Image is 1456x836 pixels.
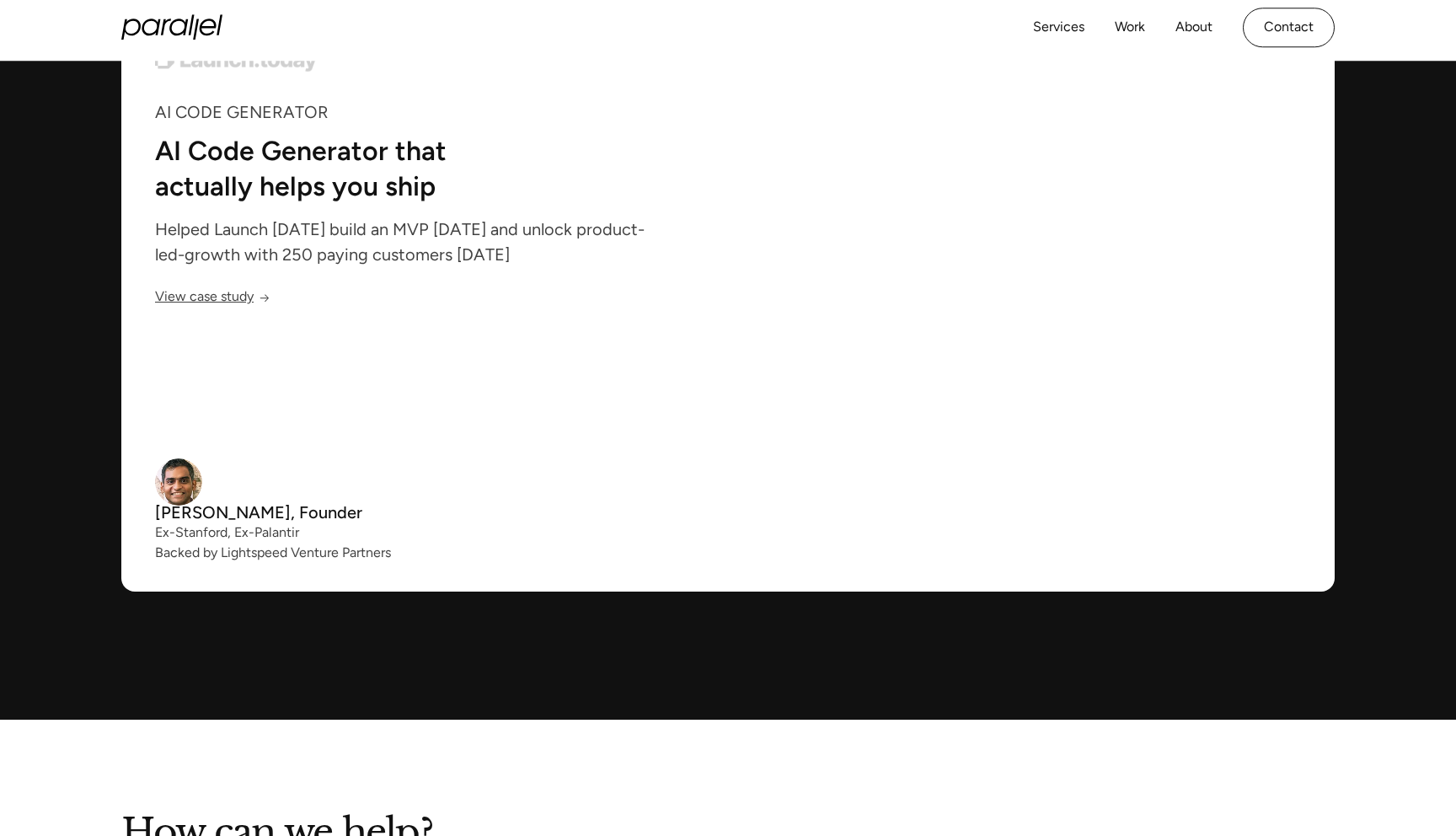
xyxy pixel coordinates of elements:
div: [PERSON_NAME], Founder [155,506,391,517]
a: home [121,15,222,40]
a: About [1175,15,1212,40]
a: Contact [1243,8,1335,47]
p: Helped Launch [DATE] build an MVP [DATE] and unlock product-led-growth with 250 paying customers ... [155,223,662,260]
a: Services [1033,15,1084,40]
a: Work [1115,15,1145,40]
div: AI Code Generator [155,106,662,118]
div: Backed by Lightspeed Venture Partners [155,548,391,558]
p: AI Code Generator that actually helps you ship [155,138,597,196]
div: Ex-Stanford, Ex-Palantir [155,528,391,539]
